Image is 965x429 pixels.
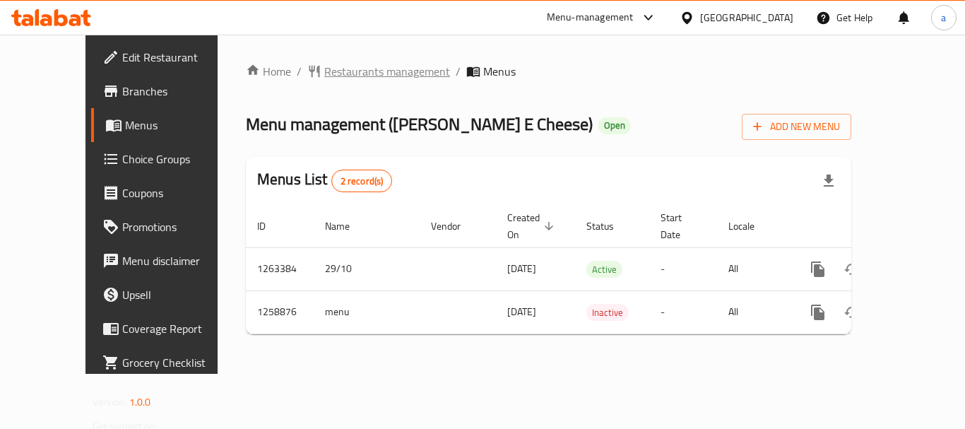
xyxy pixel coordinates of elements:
span: Menu management ( [PERSON_NAME] E Cheese ) [246,108,593,140]
span: Coupons [122,184,235,201]
span: 1.0.0 [129,393,151,411]
th: Actions [790,205,948,248]
span: [DATE] [507,302,536,321]
span: Start Date [661,209,700,243]
span: Upsell [122,286,235,303]
span: Branches [122,83,235,100]
td: All [717,290,790,334]
span: 2 record(s) [332,175,392,188]
span: Name [325,218,368,235]
span: Inactive [586,305,629,321]
td: - [649,290,717,334]
a: Coverage Report [91,312,247,346]
span: Version: [93,393,127,411]
table: enhanced table [246,205,948,334]
span: Open [598,119,631,131]
span: [DATE] [507,259,536,278]
div: Export file [812,164,846,198]
td: - [649,247,717,290]
a: Choice Groups [91,142,247,176]
span: Created On [507,209,558,243]
div: Menu-management [547,9,634,26]
span: Menu disclaimer [122,252,235,269]
button: Change Status [835,295,869,329]
div: Inactive [586,304,629,321]
button: Change Status [835,252,869,286]
nav: breadcrumb [246,63,851,80]
span: Restaurants management [324,63,450,80]
span: Active [586,261,622,278]
td: 1258876 [246,290,314,334]
a: Grocery Checklist [91,346,247,380]
button: Add New Menu [742,114,851,140]
span: Menus [483,63,516,80]
div: [GEOGRAPHIC_DATA] [700,10,793,25]
li: / [297,63,302,80]
button: more [801,295,835,329]
span: Promotions [122,218,235,235]
a: Home [246,63,291,80]
div: Total records count [331,170,393,192]
td: 1263384 [246,247,314,290]
a: Menu disclaimer [91,244,247,278]
span: ID [257,218,284,235]
span: Edit Restaurant [122,49,235,66]
td: menu [314,290,420,334]
span: Vendor [431,218,479,235]
span: Choice Groups [122,151,235,168]
button: more [801,252,835,286]
a: Branches [91,74,247,108]
div: Open [598,117,631,134]
span: Coverage Report [122,320,235,337]
span: Add New Menu [753,118,840,136]
span: Menus [125,117,235,134]
a: Coupons [91,176,247,210]
span: Locale [728,218,773,235]
a: Menus [91,108,247,142]
td: All [717,247,790,290]
h2: Menus List [257,169,392,192]
a: Restaurants management [307,63,450,80]
a: Edit Restaurant [91,40,247,74]
span: a [941,10,946,25]
span: Status [586,218,632,235]
span: Grocery Checklist [122,354,235,371]
td: 29/10 [314,247,420,290]
a: Upsell [91,278,247,312]
a: Promotions [91,210,247,244]
li: / [456,63,461,80]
